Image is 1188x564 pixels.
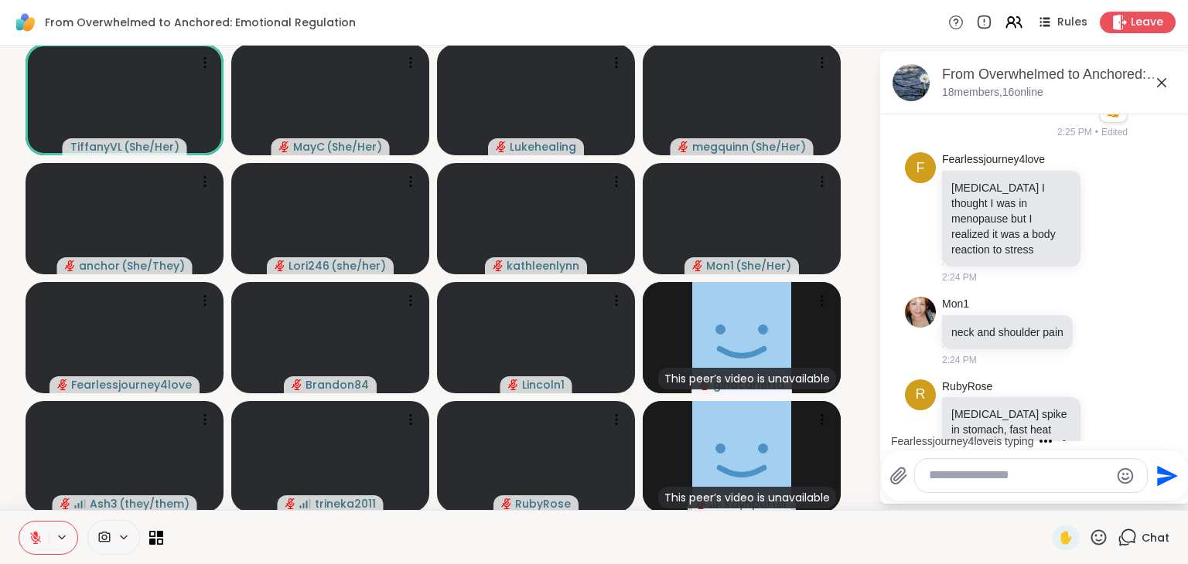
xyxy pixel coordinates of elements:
[1116,467,1135,485] button: Emoji picker
[942,270,977,284] span: 2:24 PM
[275,260,285,271] span: audio-muted
[692,260,703,271] span: audio-muted
[306,377,369,392] span: Brandon84
[951,406,1071,499] p: [MEDICAL_DATA] spike in stomach, fast heat beat, [MEDICAL_DATA] to my surroundings, experience fi...
[951,180,1071,257] p: [MEDICAL_DATA] I thought I was in menopause but I realized it was a body reaction to stress
[692,139,749,155] span: megquinn
[522,377,565,392] span: Lincoln1
[1131,15,1163,30] span: Leave
[929,467,1109,484] textarea: Type your message
[121,258,185,274] span: ( She/They )
[119,496,189,511] span: ( they/them )
[124,139,179,155] span: ( She/Her )
[1057,15,1087,30] span: Rules
[45,15,356,30] span: From Overwhelmed to Anchored: Emotional Regulation
[57,379,68,390] span: audio-muted
[750,139,806,155] span: ( She/Her )
[508,379,519,390] span: audio-muted
[292,379,302,390] span: audio-muted
[917,158,925,178] span: F
[678,141,689,152] span: audio-muted
[507,258,579,274] span: kathleenlynn
[706,258,734,274] span: Mon1
[942,297,969,312] a: Mon1
[493,260,504,271] span: audio-muted
[496,141,507,152] span: audio-muted
[1104,104,1121,117] button: Reactions: like
[942,65,1177,84] div: From Overwhelmed to Anchored: Emotional Regulation, [DATE]
[692,282,791,393] img: ginacarletta
[905,297,936,328] img: https://sharewell-space-live.sfo3.digitaloceanspaces.com/user-generated/1ddea3a2-7194-4826-8ff1-e...
[1057,125,1092,139] span: 2:25 PM
[501,498,512,509] span: audio-muted
[288,258,329,274] span: Lori246
[331,258,386,274] span: ( she/her )
[1148,458,1183,493] button: Send
[12,9,39,36] img: ShareWell Logomark
[293,139,325,155] span: MayC
[692,401,791,512] img: kayhporter
[326,139,382,155] span: ( She/Her )
[60,498,71,509] span: audio-muted
[891,433,1033,449] div: Fearlessjourney4love is typing
[942,152,1045,168] a: Fearlessjourney4love
[1058,528,1074,547] span: ✋
[279,141,290,152] span: audio-muted
[90,496,118,511] span: Ash3
[942,353,977,367] span: 2:24 PM
[951,324,1063,340] p: neck and shoulder pain
[916,384,926,405] span: R
[658,368,836,389] div: This peer’s video is unavailable
[942,379,992,395] a: RubyRose
[70,139,122,155] span: TiffanyVL
[79,258,120,274] span: anchor
[71,377,192,392] span: Fearlessjourney4love
[942,85,1043,100] p: 18 members, 16 online
[515,496,571,511] span: RubyRose
[315,496,376,511] span: trineka2011
[1101,125,1128,139] span: Edited
[1142,530,1169,545] span: Chat
[893,64,930,101] img: From Overwhelmed to Anchored: Emotional Regulation, Oct 07
[510,139,576,155] span: Lukehealing
[1095,125,1098,139] span: •
[65,260,76,271] span: audio-muted
[658,487,836,508] div: This peer’s video is unavailable
[285,498,296,509] span: audio-muted
[736,258,791,274] span: ( She/Her )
